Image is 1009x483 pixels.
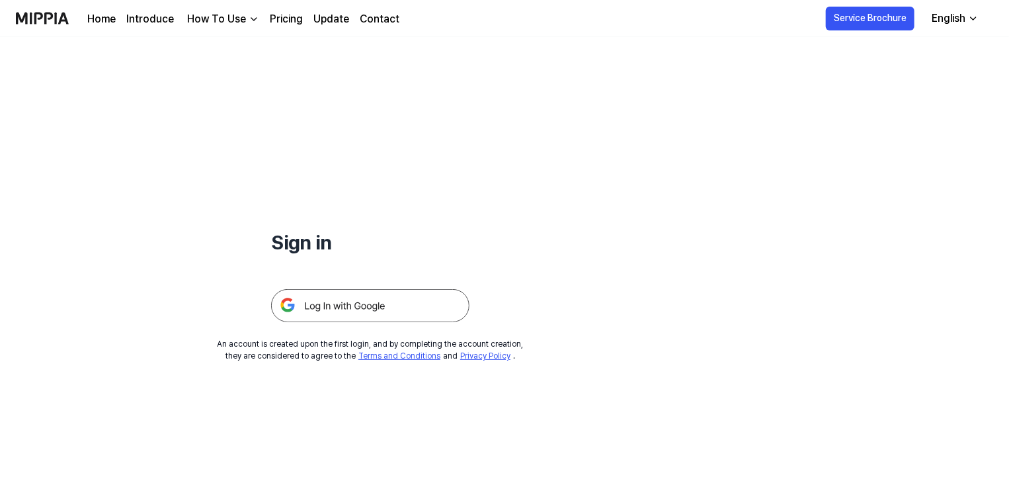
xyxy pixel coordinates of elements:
button: How To Use [184,11,259,27]
div: English [929,11,968,26]
div: An account is created upon the first login, and by completing the account creation, they are cons... [218,338,524,362]
a: Contact [360,11,399,27]
a: Terms and Conditions [358,351,440,361]
a: Update [313,11,349,27]
a: Home [87,11,116,27]
a: Privacy Policy [460,351,510,361]
a: Pricing [270,11,303,27]
img: 구글 로그인 버튼 [271,289,469,322]
button: Service Brochure [826,7,914,30]
a: Introduce [126,11,174,27]
div: How To Use [184,11,249,27]
button: English [921,5,987,32]
h1: Sign in [271,228,469,257]
img: down [249,14,259,24]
